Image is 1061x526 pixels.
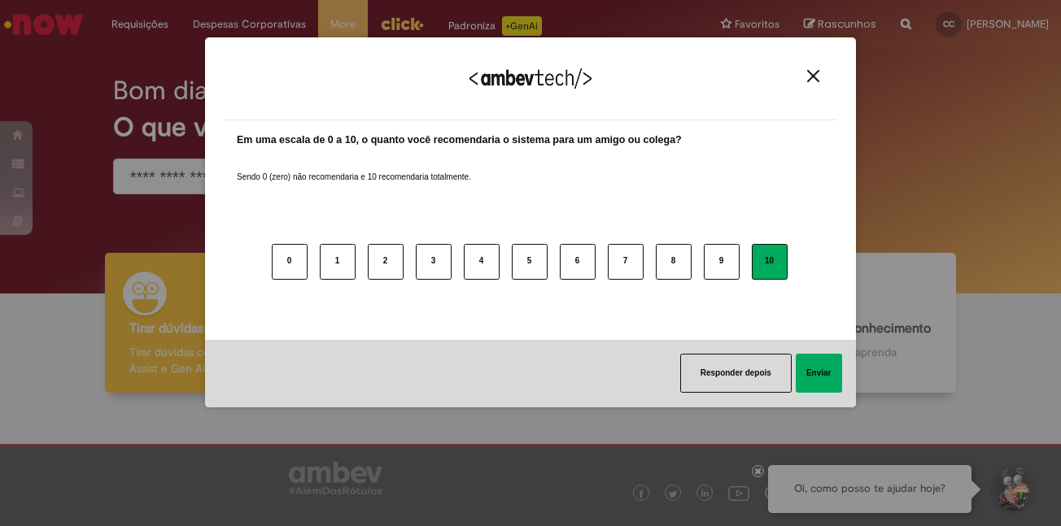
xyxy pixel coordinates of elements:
[560,244,596,280] button: 6
[807,70,819,82] img: Close
[704,244,740,280] button: 9
[464,244,500,280] button: 4
[752,244,788,280] button: 10
[656,244,692,280] button: 8
[416,244,452,280] button: 3
[272,244,308,280] button: 0
[512,244,548,280] button: 5
[237,133,682,148] label: Em uma escala de 0 a 10, o quanto você recomendaria o sistema para um amigo ou colega?
[680,354,792,393] button: Responder depois
[796,354,842,393] button: Enviar
[608,244,644,280] button: 7
[320,244,356,280] button: 1
[802,69,824,83] button: Close
[469,68,592,89] img: Logo Ambevtech
[237,152,471,183] label: Sendo 0 (zero) não recomendaria e 10 recomendaria totalmente.
[368,244,404,280] button: 2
